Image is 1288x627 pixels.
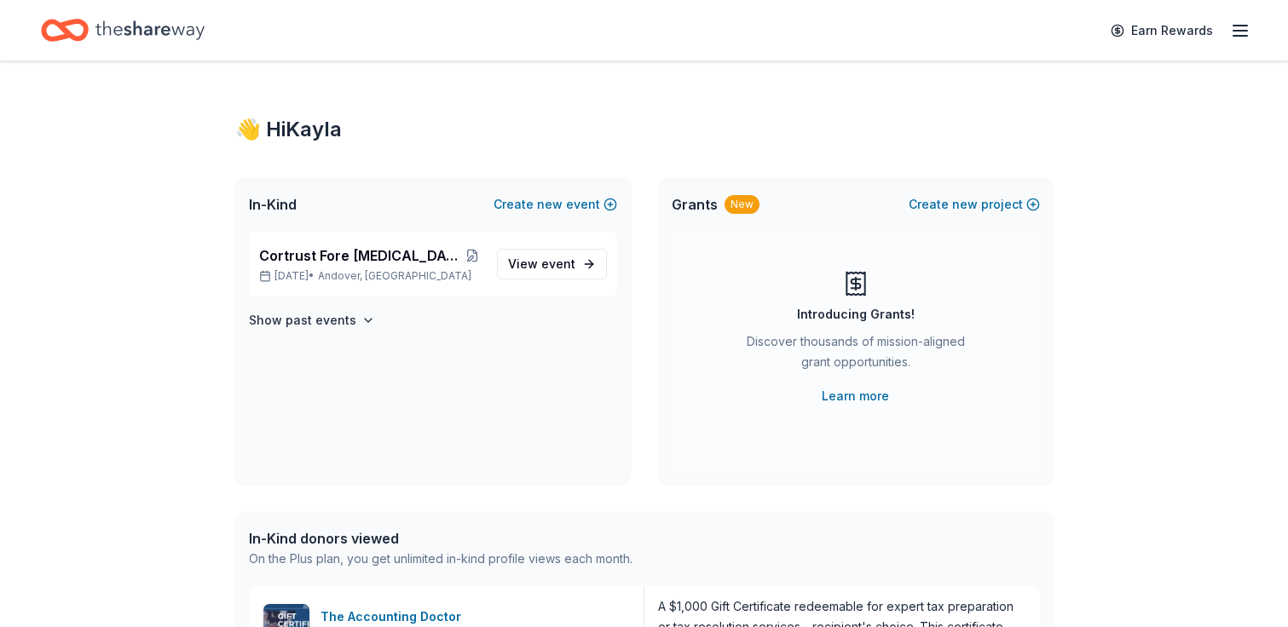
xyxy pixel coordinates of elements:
div: Introducing Grants! [797,304,915,325]
button: Createnewevent [494,194,617,215]
div: Discover thousands of mission-aligned grant opportunities. [740,331,972,379]
div: On the Plus plan, you get unlimited in-kind profile views each month. [249,549,632,569]
span: Cortrust Fore [MEDICAL_DATA] Golf Tournament [259,245,462,266]
a: Earn Rewards [1100,15,1223,46]
a: Learn more [822,386,889,406]
span: View [508,254,575,274]
span: Andover, [GEOGRAPHIC_DATA] [318,269,471,283]
span: new [952,194,978,215]
div: New [725,195,760,214]
span: In-Kind [249,194,297,215]
span: new [537,194,563,215]
button: Show past events [249,310,375,331]
div: 👋 Hi Kayla [235,116,1054,143]
div: The Accounting Doctor [321,607,468,627]
span: event [541,256,575,271]
a: Home [41,10,205,50]
p: [DATE] • [259,269,483,283]
div: In-Kind donors viewed [249,528,632,549]
button: Createnewproject [909,194,1040,215]
h4: Show past events [249,310,356,331]
a: View event [497,249,607,279]
span: Grants [672,194,718,215]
